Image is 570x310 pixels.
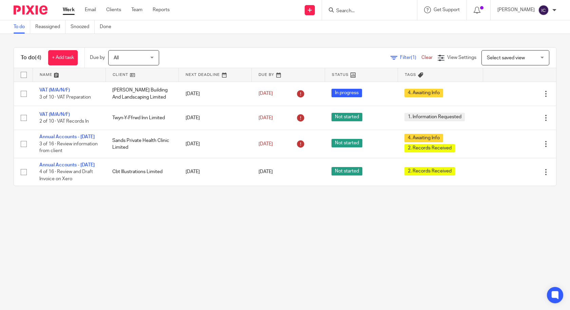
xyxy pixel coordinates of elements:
[71,20,95,34] a: Snoozed
[14,20,30,34] a: To do
[90,54,105,61] p: Due by
[100,20,116,34] a: Done
[259,142,273,146] span: [DATE]
[14,5,47,15] img: Pixie
[487,56,525,60] span: Select saved view
[106,82,178,106] td: [PERSON_NAME] Building And Landscaping Limited
[153,6,170,13] a: Reports
[404,144,455,152] span: 2. Records Received
[411,55,416,60] span: (1)
[179,106,252,130] td: [DATE]
[63,6,75,13] a: Work
[404,167,455,175] span: 2. Records Received
[39,169,93,181] span: 4 of 16 · Review and Draft Invoice on Xero
[404,113,465,121] span: 1. Information Requested
[331,167,362,175] span: Not started
[179,130,252,158] td: [DATE]
[39,112,70,117] a: VAT (M/A/N/F)
[106,158,178,186] td: Cbt Illustrations Limited
[39,119,89,124] span: 2 of 10 · VAT Records In
[259,169,273,174] span: [DATE]
[421,55,433,60] a: Clear
[538,5,549,16] img: svg%3E
[106,6,121,13] a: Clients
[405,73,416,77] span: Tags
[85,6,96,13] a: Email
[48,50,78,65] a: + Add task
[447,55,476,60] span: View Settings
[259,116,273,120] span: [DATE]
[331,113,362,121] span: Not started
[39,163,95,167] a: Annual Accounts - [DATE]
[259,91,273,96] span: [DATE]
[39,135,95,139] a: Annual Accounts - [DATE]
[331,89,362,97] span: In progress
[179,82,252,106] td: [DATE]
[400,55,421,60] span: Filter
[404,134,443,142] span: 4. Awaiting Info
[35,20,65,34] a: Reassigned
[434,7,460,12] span: Get Support
[131,6,142,13] a: Team
[179,158,252,186] td: [DATE]
[114,56,119,60] span: All
[39,142,98,153] span: 3 of 16 · Review information from client
[35,55,41,60] span: (4)
[106,130,178,158] td: Sands Private Health Clinic Limited
[331,139,362,147] span: Not started
[336,8,397,14] input: Search
[404,89,443,97] span: 4. Awaiting Info
[39,95,91,100] span: 3 of 10 · VAT Preparation
[497,6,535,13] p: [PERSON_NAME]
[106,106,178,130] td: Twyn-Y-Ffrwd Inn Limited
[39,88,70,92] a: VAT (M/A/N/F)
[21,54,41,61] h1: To do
